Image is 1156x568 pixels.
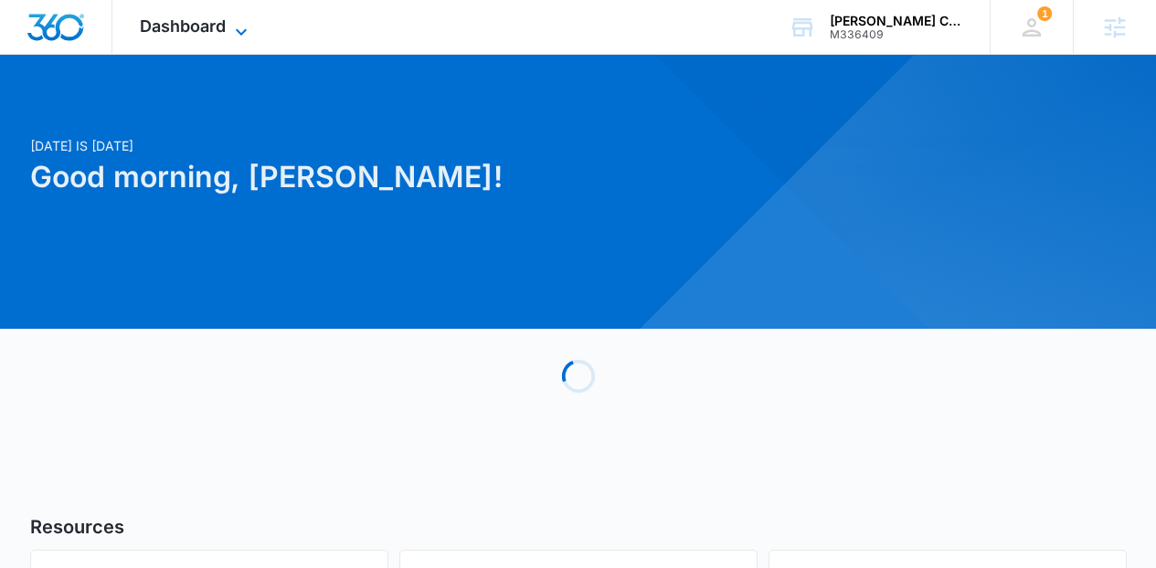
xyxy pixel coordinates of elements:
[1037,6,1052,21] div: notifications count
[30,513,1127,541] h5: Resources
[140,16,226,36] span: Dashboard
[30,155,754,199] h1: Good morning, [PERSON_NAME]!
[830,14,963,28] div: account name
[30,136,754,155] p: [DATE] is [DATE]
[1037,6,1052,21] span: 1
[830,28,963,41] div: account id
